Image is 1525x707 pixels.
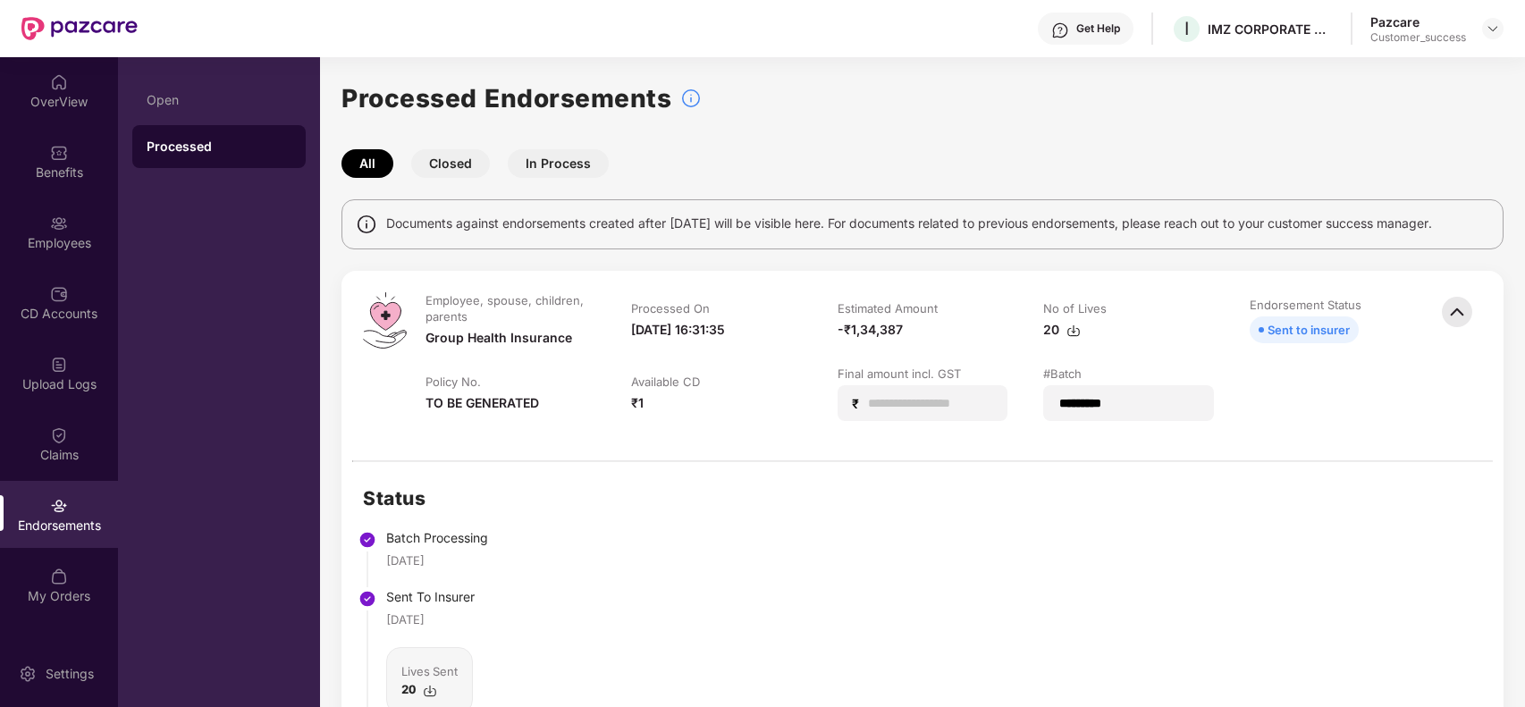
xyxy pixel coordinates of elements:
div: TO BE GENERATED [425,393,539,413]
img: svg+xml;base64,PHN2ZyBpZD0iQmFjay0zMngzMiIgeG1sbnM9Imh0dHA6Ly93d3cudzMub3JnLzIwMDAvc3ZnIiB3aWR0aD... [1437,292,1477,332]
img: svg+xml;base64,PHN2ZyBpZD0iQ2xhaW0iIHhtbG5zPSJodHRwOi8vd3d3LnczLm9yZy8yMDAwL3N2ZyIgd2lkdGg9IjIwIi... [50,426,68,444]
div: Sent To Insurer [386,587,533,607]
div: Lives Sent [401,662,458,680]
img: svg+xml;base64,PHN2ZyBpZD0iSW5mb18tXzMyeDMyIiBkYXRhLW5hbWU9IkluZm8gLSAzMngzMiIgeG1sbnM9Imh0dHA6Ly... [680,88,702,109]
img: svg+xml;base64,PHN2ZyBpZD0iRW5kb3JzZW1lbnRzIiB4bWxucz0iaHR0cDovL3d3dy53My5vcmcvMjAwMC9zdmciIHdpZH... [50,497,68,515]
img: svg+xml;base64,PHN2ZyBpZD0iTXlfT3JkZXJzIiBkYXRhLW5hbWU9Ik15IE9yZGVycyIgeG1sbnM9Imh0dHA6Ly93d3cudz... [50,568,68,585]
div: 20 [1043,320,1081,340]
img: svg+xml;base64,PHN2ZyBpZD0iRHJvcGRvd24tMzJ4MzIiIHhtbG5zPSJodHRwOi8vd3d3LnczLm9yZy8yMDAwL3N2ZyIgd2... [1486,21,1500,36]
img: svg+xml;base64,PHN2ZyBpZD0iQ0RfQWNjb3VudHMiIGRhdGEtbmFtZT0iQ0QgQWNjb3VudHMiIHhtbG5zPSJodHRwOi8vd3... [50,285,68,303]
img: svg+xml;base64,PHN2ZyBpZD0iU2V0dGluZy0yMHgyMCIgeG1sbnM9Imh0dHA6Ly93d3cudzMub3JnLzIwMDAvc3ZnIiB3aW... [19,665,37,683]
div: Endorsement Status [1250,297,1361,313]
img: svg+xml;base64,PHN2ZyBpZD0iSW5mbyIgeG1sbnM9Imh0dHA6Ly93d3cudzMub3JnLzIwMDAvc3ZnIiB3aWR0aD0iMTQiIG... [356,214,377,235]
span: I [1184,18,1189,39]
div: Available CD [631,374,700,390]
h2: Status [363,484,533,513]
div: [DATE] [386,551,425,569]
div: #Batch [1043,366,1082,382]
img: svg+xml;base64,PHN2ZyBpZD0iRG93bmxvYWQtMzJ4MzIiIHhtbG5zPSJodHRwOi8vd3d3LnczLm9yZy8yMDAwL3N2ZyIgd2... [423,684,437,698]
div: Pazcare [1370,13,1466,30]
div: Sent to insurer [1268,320,1350,340]
div: Estimated Amount [838,300,938,316]
div: Employee, spouse, children, parents [425,292,592,324]
div: Processed [147,138,291,156]
div: Settings [40,665,99,683]
div: ₹1 [631,393,644,413]
img: svg+xml;base64,PHN2ZyBpZD0iU3RlcC1Eb25lLTMyeDMyIiB4bWxucz0iaHR0cDovL3d3dy53My5vcmcvMjAwMC9zdmciIH... [358,531,376,549]
h1: Processed Endorsements [341,79,671,118]
span: ₹ [852,395,866,412]
div: No of Lives [1043,300,1107,316]
b: 20 [401,682,416,696]
div: Final amount incl. GST [838,366,961,382]
div: Open [147,93,291,107]
img: New Pazcare Logo [21,17,138,40]
img: svg+xml;base64,PHN2ZyBpZD0iQmVuZWZpdHMiIHhtbG5zPSJodHRwOi8vd3d3LnczLm9yZy8yMDAwL3N2ZyIgd2lkdGg9Ij... [50,144,68,162]
img: svg+xml;base64,PHN2ZyBpZD0iVXBsb2FkX0xvZ3MiIGRhdGEtbmFtZT0iVXBsb2FkIExvZ3MiIHhtbG5zPSJodHRwOi8vd3... [50,356,68,374]
div: Policy No. [425,374,481,390]
div: IMZ CORPORATE PRIVATE LIMITED [1208,21,1333,38]
div: Get Help [1076,21,1120,36]
div: -₹1,34,387 [838,320,903,340]
img: svg+xml;base64,PHN2ZyBpZD0iSGVscC0zMngzMiIgeG1sbnM9Imh0dHA6Ly93d3cudzMub3JnLzIwMDAvc3ZnIiB3aWR0aD... [1051,21,1069,39]
img: svg+xml;base64,PHN2ZyBpZD0iSG9tZSIgeG1sbnM9Imh0dHA6Ly93d3cudzMub3JnLzIwMDAvc3ZnIiB3aWR0aD0iMjAiIG... [50,73,68,91]
img: svg+xml;base64,PHN2ZyBpZD0iRW1wbG95ZWVzIiB4bWxucz0iaHR0cDovL3d3dy53My5vcmcvMjAwMC9zdmciIHdpZHRoPS... [50,215,68,232]
button: In Process [508,149,609,178]
div: Customer_success [1370,30,1466,45]
div: Processed On [631,300,710,316]
img: svg+xml;base64,PHN2ZyB4bWxucz0iaHR0cDovL3d3dy53My5vcmcvMjAwMC9zdmciIHdpZHRoPSI0OS4zMiIgaGVpZ2h0PS... [363,292,407,349]
span: Documents against endorsements created after [DATE] will be visible here. For documents related t... [386,214,1432,233]
div: [DATE] [386,610,425,628]
div: Batch Processing [386,528,533,548]
button: All [341,149,393,178]
img: svg+xml;base64,PHN2ZyBpZD0iU3RlcC1Eb25lLTMyeDMyIiB4bWxucz0iaHR0cDovL3d3dy53My5vcmcvMjAwMC9zdmciIH... [358,590,376,608]
button: Closed [411,149,490,178]
div: Group Health Insurance [425,328,572,348]
div: [DATE] 16:31:35 [631,320,725,340]
img: svg+xml;base64,PHN2ZyBpZD0iRG93bmxvYWQtMzJ4MzIiIHhtbG5zPSJodHRwOi8vd3d3LnczLm9yZy8yMDAwL3N2ZyIgd2... [1066,324,1081,338]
